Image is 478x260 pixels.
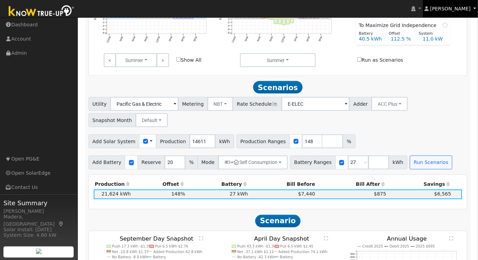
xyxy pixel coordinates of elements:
rect: onclick="" [328,14,331,19]
circle: onclick="" [238,18,239,19]
div: Battery [355,31,385,37]
a: > [157,53,169,67]
text: 12AM [231,36,237,44]
span: Scenario [255,215,301,227]
rect: onclick="" [161,15,165,19]
text: 2025 $695 [416,244,435,249]
rect: onclick="" [182,12,185,19]
text: -2 [102,21,104,24]
rect: onclick="" [120,16,123,19]
text: 6PM [306,36,311,42]
a: Map [58,221,64,227]
span: Add Solar System [89,135,140,148]
rect: onclick="" [303,13,306,19]
text: -8 [227,31,230,34]
rect: onclick="" [282,19,286,25]
span: To Maximize Grid Independence [359,22,440,29]
th: Battery [186,180,249,190]
text: 3PM [293,36,298,42]
div: Madera, [GEOGRAPHIC_DATA] [3,213,74,228]
rect: onclick="" [140,15,144,19]
text: Pull 6.5 kWh $2.76 [155,244,188,249]
text: kWh [219,12,222,20]
circle: onclick="" [320,18,321,19]
div: System Size: 4.60 kW [3,232,74,239]
th: Bill After [316,180,388,190]
text: Net -37.1 kWh $1.11 [237,250,274,254]
text:  [199,236,203,241]
div: Solar Install: [DATE] [3,226,74,233]
rect: onclick="" [132,16,136,19]
rect: onclick="" [190,12,193,19]
span: Scenarios [253,81,303,94]
button: Summer [240,53,316,67]
input: Select a Utility [110,97,178,111]
text: 6PM [181,36,186,42]
rect: onclick="" [157,15,160,19]
text: Added Production 74.1 kWh [278,250,328,254]
button: ACC Plus [371,97,408,111]
text: Net -10.8 kWh $1.37 [112,250,149,254]
rect: onclick="" [278,19,282,24]
div: [PERSON_NAME] [3,208,74,215]
button: +Self Consumption [218,156,288,170]
td: 27 kWh [186,190,249,199]
img: retrieve [36,249,42,254]
rect: onclick="" [149,16,152,19]
text: 6AM [131,36,136,42]
circle: onclick="" [304,18,305,19]
text: 800 [351,256,355,259]
rect: onclick="" [128,16,131,19]
text:  [324,236,328,241]
text: 9AM [144,36,149,42]
circle: onclick="" [316,18,318,19]
span: % [185,156,197,170]
text: September Day Snapshot [120,235,194,242]
div: 11.0 kW [419,35,451,43]
text: -2 [227,21,230,24]
rect: onclick="" [299,16,302,19]
text: 3AM [244,36,249,42]
span: Rate Schedule [233,97,282,111]
span: Production Ranges [237,135,290,148]
span: Production [156,135,190,148]
span: Add Battery [89,156,126,170]
input: Select a Rate Schedule [282,97,350,111]
div: 40.5 kWh [355,35,387,43]
rect: onclick="" [274,19,277,24]
text: April Day Snapshot [254,235,310,242]
text: 12PM [281,36,286,44]
span: $7,440 [298,191,315,197]
rect: onclick="" [165,15,169,19]
rect: onclick="" [286,19,290,25]
text: 12AM [106,36,112,44]
circle: onclick="" [324,18,325,19]
text: No Battery -8.9 kWh [112,255,148,259]
rect: onclick="" [194,13,197,19]
rect: onclick="" [173,14,177,19]
text: Pull 6.5 kWh $2.45 [281,244,314,249]
text: Battery [153,255,166,259]
th: Offset [132,180,186,190]
span: Metering [178,97,208,111]
span: % [343,135,355,148]
circle: onclick="" [259,18,260,19]
text: -6 [227,28,230,31]
text: -6 [102,28,104,31]
text: No Battery -42.3 kWh [237,255,276,259]
button: NBT [208,97,233,111]
text: Added Production 62.8 kWh [153,250,202,254]
span: Reserve [138,156,165,170]
text: 9PM [193,36,198,42]
rect: onclick="" [153,15,156,19]
text: 0 [103,17,104,20]
span: Battery Ranges [290,156,336,170]
rect: onclick="" [266,17,269,19]
text: Battery [280,255,293,259]
span: $6,565 [434,191,451,197]
circle: onclick="" [255,18,256,19]
text: 6AM [256,36,261,42]
span: 148% [171,191,185,197]
text: kWh [93,12,97,20]
span: Site Summary [3,198,74,208]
